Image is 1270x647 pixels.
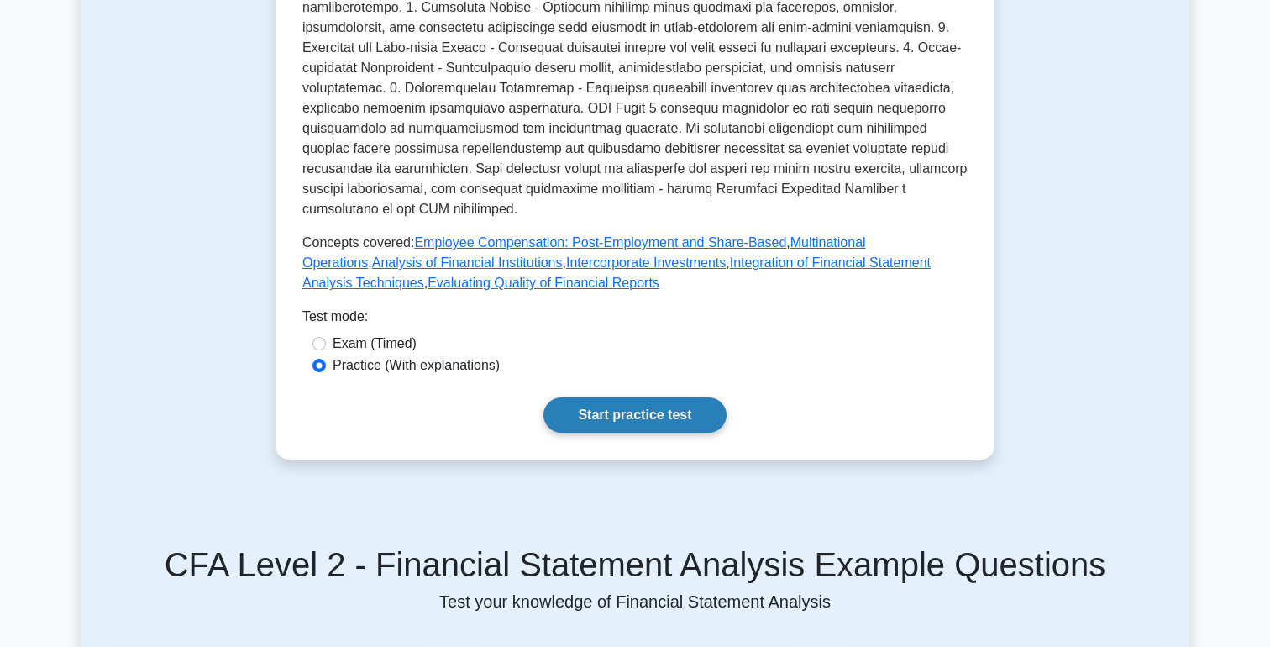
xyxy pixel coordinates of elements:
[333,355,500,376] label: Practice (With explanations)
[372,255,563,270] a: Analysis of Financial Institutions
[566,255,726,270] a: Intercorporate Investments
[302,307,968,334] div: Test mode:
[91,544,1179,585] h5: CFA Level 2 - Financial Statement Analysis Example Questions
[543,397,726,433] a: Start practice test
[428,276,659,290] a: Evaluating Quality of Financial Reports
[414,235,786,250] a: Employee Compensation: Post-Employment and Share-Based
[333,334,417,354] label: Exam (Timed)
[302,233,968,293] p: Concepts covered: , , , , ,
[91,592,1179,612] p: Test your knowledge of Financial Statement Analysis
[302,255,931,290] a: Integration of Financial Statement Analysis Techniques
